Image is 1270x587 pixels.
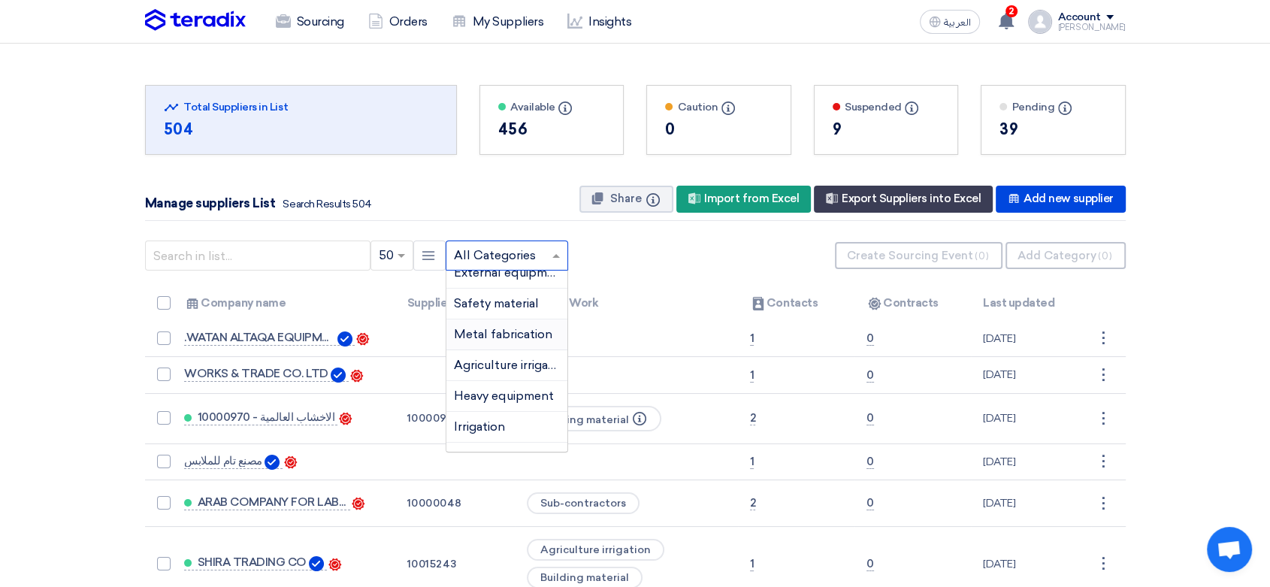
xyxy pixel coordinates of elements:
img: Teradix logo [145,9,246,32]
input: Search in list... [145,241,370,271]
div: ⋮ [1091,363,1115,387]
a: My Suppliers [440,5,555,38]
td: 10000970 [395,393,516,443]
div: ⋮ [1091,407,1115,431]
span: 0 [866,455,874,469]
a: الاخشاب العالمية - 10000970 [184,411,337,425]
a: مصنع تام للملابس Verified Account [184,455,283,469]
div: Manage suppliers List [145,194,372,213]
span: .WATAN ALTAQA EQUIPMENT CO [184,331,334,343]
div: ⋮ [1091,326,1115,350]
button: Create Sourcing Event(0) [835,242,1002,269]
span: 0 [866,557,874,571]
span: 0 [866,411,874,425]
a: Insights [555,5,643,38]
img: Verified Account [309,556,324,571]
th: Contracts [854,286,971,321]
th: Field of Work [515,286,738,321]
button: Add Category(0) [1005,242,1126,269]
img: profile_test.png [1028,10,1052,34]
span: 1 [750,331,754,346]
span: 0 [866,496,874,510]
span: Share [610,192,642,205]
div: Account [1058,11,1101,24]
div: Export Suppliers into Excel [814,186,993,213]
div: Open chat [1207,527,1252,572]
span: 50 [379,247,394,265]
div: 39 [999,118,1107,141]
div: Total Suppliers in List [164,99,438,115]
th: Contacts [738,286,854,321]
span: Building material [527,406,661,431]
div: Suspended [833,99,940,115]
span: Irrigation [454,419,505,434]
button: Share [579,186,673,213]
span: Metal fabrication [454,327,552,341]
a: .WATAN ALTAQA EQUIPMENT CO Verified Account [184,331,355,346]
div: ⋮ [1091,492,1115,516]
span: (0) [1098,250,1112,262]
div: 504 [164,118,438,141]
div: [PERSON_NAME] [1058,23,1126,32]
span: الاخشاب العالمية - 10000970 [198,411,335,423]
td: [DATE] [971,480,1091,527]
div: ⋮ [1091,449,1115,474]
td: [DATE] [971,393,1091,443]
td: [DATE] [971,321,1091,357]
td: [DATE] [971,357,1091,394]
a: SHIRA TRADING CO Verified Account [184,556,327,570]
a: WORKS & TRADE CO. LTD Verified Account [184,368,349,382]
button: العربية [920,10,980,34]
span: العربية [944,17,971,28]
a: Sourcing [264,5,356,38]
span: SHIRA TRADING CO [198,556,307,568]
span: WORKS & TRADE CO. LTD [184,368,328,380]
span: Safety material [454,296,539,310]
a: Orders [356,5,440,38]
div: 456 [498,118,606,141]
img: Verified Account [331,368,346,383]
div: Import from Excel [676,186,811,213]
span: مصنع تام للملابس [184,455,262,467]
div: Available [498,99,606,115]
span: 2 [750,496,756,510]
span: 1 [750,368,754,383]
span: Sub-contractors [527,492,640,514]
th: Last updated [971,286,1091,321]
div: 9 [833,118,940,141]
span: Heavy equipment [454,389,554,403]
img: Verified Account [337,331,352,346]
span: 0 [866,331,874,346]
img: Verified Account [265,455,280,470]
td: [DATE] [971,443,1091,480]
span: Agriculture irrigation [527,539,664,561]
div: Caution [665,99,773,115]
span: Uniform [454,450,500,464]
div: 0 [665,118,773,141]
div: ⋮ [1091,552,1115,576]
span: 1 [750,455,754,469]
a: ARAB COMPANY FOR LABORATORIES & SOI [184,496,350,510]
span: 2 [1005,5,1018,17]
span: 1 [750,557,754,571]
th: Supplier Code [395,286,516,321]
span: 0 [866,368,874,383]
div: Add new supplier [996,186,1125,213]
div: Pending [999,99,1107,115]
span: 2 [750,411,756,425]
span: (0) [975,250,989,262]
span: Agriculture irrigation [454,358,570,372]
td: 10000048 [395,480,516,527]
span: Search Results 504 [283,198,371,210]
th: Company name [172,286,395,321]
span: External equipment service [454,265,609,280]
span: ARAB COMPANY FOR LABORATORIES & SOI [198,496,348,508]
